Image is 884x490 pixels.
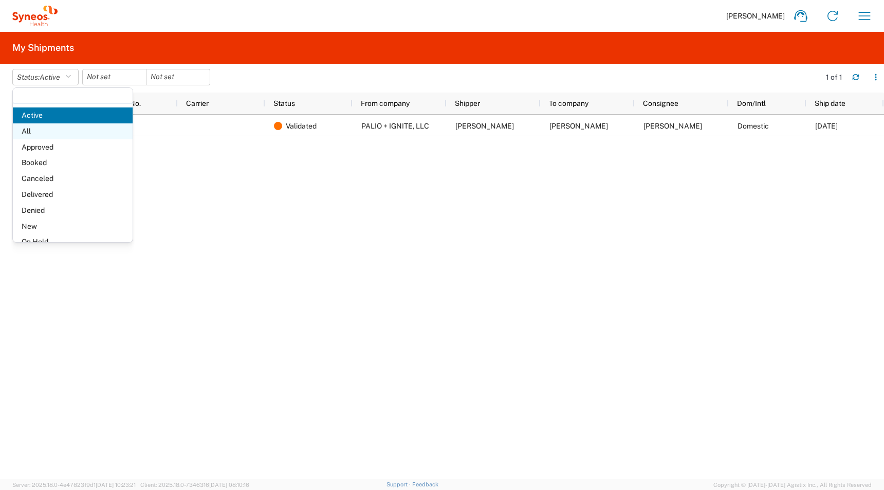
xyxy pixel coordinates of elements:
[643,122,702,130] span: Marks, Kenneth
[738,122,769,130] span: Domestic
[815,122,838,130] span: 07/10/2025
[455,99,480,107] span: Shipper
[40,73,60,81] span: Active
[13,139,133,155] span: Approved
[13,203,133,219] span: Denied
[12,69,79,85] button: Status:Active
[83,69,146,85] input: Not set
[286,115,317,137] span: Validated
[209,482,249,488] span: [DATE] 08:10:16
[12,42,74,54] h2: My Shipments
[737,99,766,107] span: Dom/Intl
[361,99,410,107] span: From company
[815,99,845,107] span: Ship date
[726,11,785,21] span: [PERSON_NAME]
[549,99,588,107] span: To company
[549,122,608,130] span: Marks, Kenneth
[13,155,133,171] span: Booked
[361,122,429,130] span: PALIO + IGNITE, LLC
[12,482,136,488] span: Server: 2025.18.0-4e47823f9d1
[713,480,872,489] span: Copyright © [DATE]-[DATE] Agistix Inc., All Rights Reserved
[13,107,133,123] span: Active
[643,99,678,107] span: Consignee
[146,69,210,85] input: Not set
[13,123,133,139] span: All
[13,171,133,187] span: Canceled
[826,72,844,82] div: 1 of 1
[455,122,514,130] span: Atilla Mustafa
[386,481,412,487] a: Support
[140,482,249,488] span: Client: 2025.18.0-7346316
[13,187,133,203] span: Delivered
[96,482,136,488] span: [DATE] 10:23:21
[186,99,209,107] span: Carrier
[13,234,133,250] span: On Hold
[273,99,295,107] span: Status
[412,481,438,487] a: Feedback
[13,219,133,234] span: New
